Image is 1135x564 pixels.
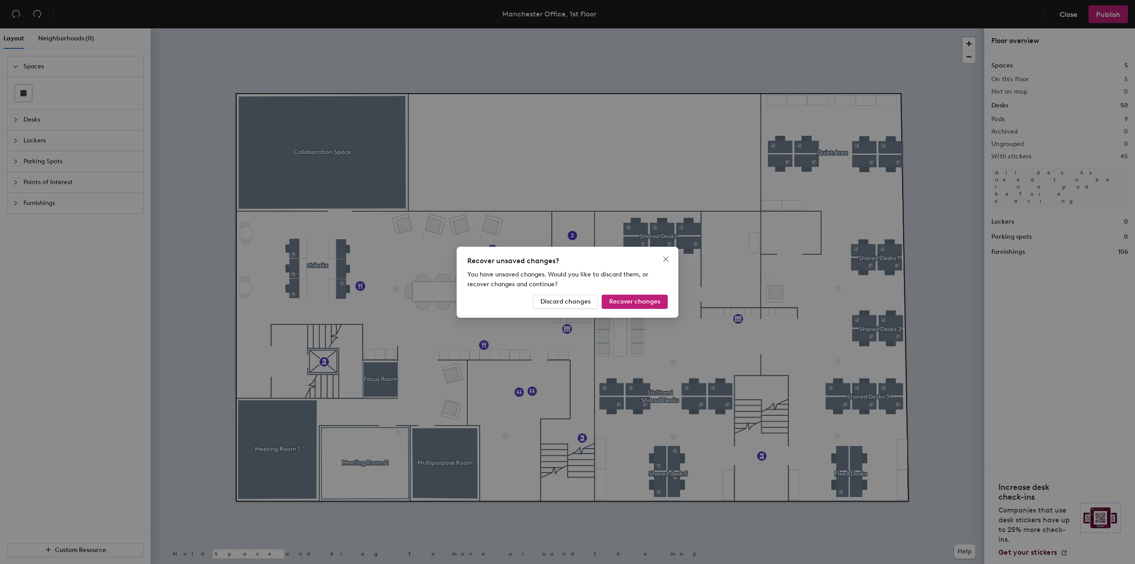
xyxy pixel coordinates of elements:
[609,298,660,305] span: Recover changes
[540,298,591,305] span: Discard changes
[467,271,648,288] span: You have unsaved changes. Would you like to discard them, or recover changes and continue?
[662,256,669,263] span: close
[533,295,598,309] button: Discard changes
[467,256,668,266] div: Recover unsaved changes?
[602,295,668,309] button: Recover changes
[659,252,673,266] button: Close
[659,256,673,263] span: Close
